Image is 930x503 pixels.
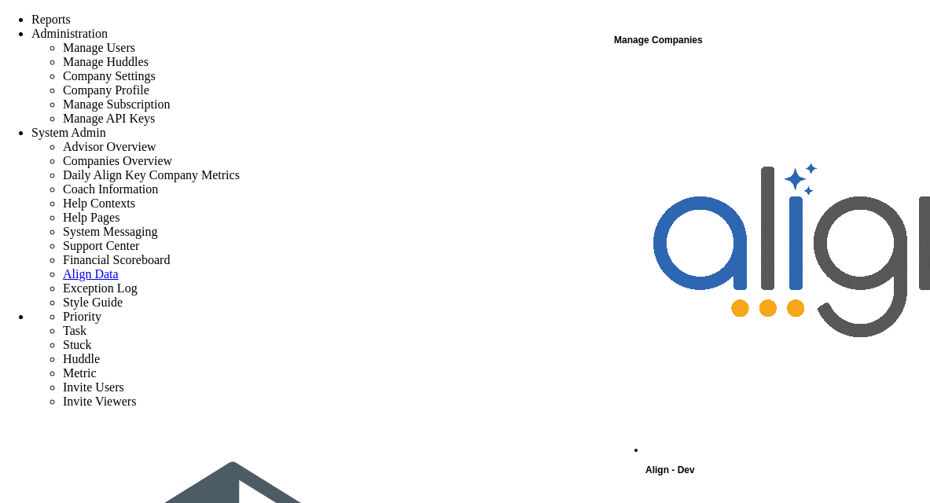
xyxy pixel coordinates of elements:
span: Metric [63,366,97,380]
span: Financial Scoreboard [63,253,170,266]
span: Coach Information [63,182,158,196]
a: Align Data [63,267,119,281]
span: Advisor Overview [63,140,156,153]
span: Daily Align Key Company Metrics [63,168,240,182]
span: Help Pages [63,211,119,224]
span: Exception Log [63,281,138,295]
span: System Admin [31,126,106,139]
span: Manage API Keys [63,112,155,125]
span: Task [63,324,86,337]
span: Administration [31,27,108,40]
span: Priority [63,310,101,323]
span: Manage Users [63,41,135,54]
span: Company Profile [63,83,149,97]
span: Help Contexts [63,196,135,210]
span: Style Guide [63,296,123,309]
span: Company Settings [63,69,156,83]
span: Stuck [63,338,91,351]
span: Reports [31,13,71,26]
span: System Messaging [63,225,157,238]
span: Invite Users [63,380,124,394]
span: Align - Dev [645,464,695,475]
span: Companies Overview [63,154,172,167]
span: Manage Subscription [63,97,170,111]
span: Support Center [63,239,139,252]
span: Manage Huddles [63,55,149,68]
div: Manage Companies [614,30,928,50]
span: Huddle [63,352,100,365]
span: Invite Viewers [63,395,136,408]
